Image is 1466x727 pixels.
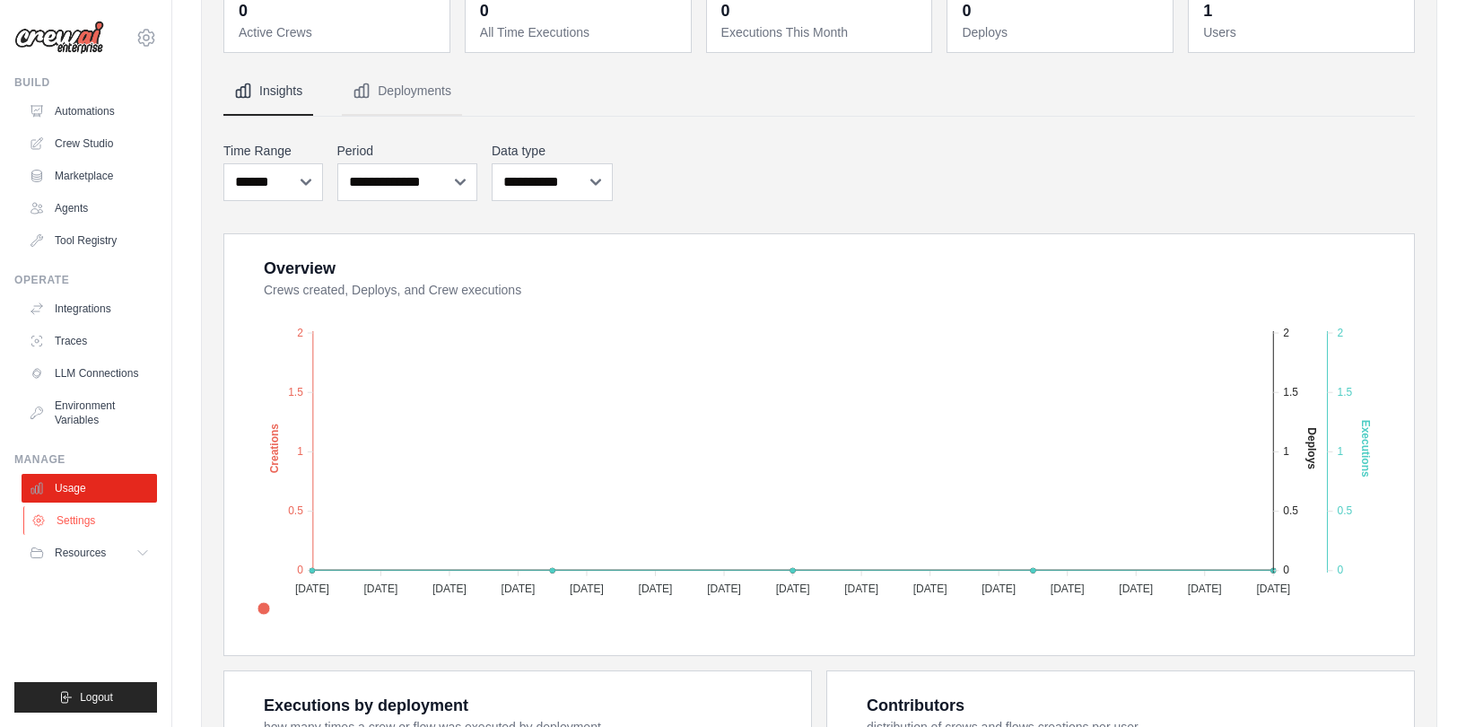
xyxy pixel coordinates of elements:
div: Contributors [867,693,964,718]
div: Overview [264,256,336,281]
tspan: 2 [297,327,303,339]
tspan: [DATE] [295,582,329,595]
a: Crew Studio [22,129,157,158]
tspan: [DATE] [432,582,467,595]
tspan: 1 [297,445,303,458]
nav: Tabs [223,67,1415,116]
dt: Executions This Month [721,23,921,41]
tspan: 1 [1283,445,1289,458]
div: Operate [14,273,157,287]
a: Agents [22,194,157,223]
tspan: 1.5 [1337,386,1352,399]
span: Logout [80,690,113,705]
tspan: 1 [1337,445,1343,458]
span: Resources [55,546,106,560]
div: Manage [14,452,157,467]
dt: All Time Executions [480,23,680,41]
text: Creations [268,424,281,474]
a: LLM Connections [22,359,157,388]
tspan: [DATE] [707,582,741,595]
tspan: 0.5 [288,504,303,517]
tspan: [DATE] [1051,582,1085,595]
tspan: [DATE] [570,582,604,595]
tspan: 2 [1283,327,1289,339]
tspan: [DATE] [363,582,397,595]
a: Settings [23,506,159,535]
a: Environment Variables [22,391,157,434]
label: Period [337,142,478,160]
a: Tool Registry [22,226,157,255]
img: Logo [14,21,104,55]
tspan: 0.5 [1337,504,1352,517]
button: Resources [22,539,157,567]
tspan: 2 [1337,327,1343,339]
tspan: [DATE] [776,582,810,595]
tspan: 0.5 [1283,504,1298,517]
text: Deploys [1305,427,1318,469]
a: Marketplace [22,162,157,190]
button: Insights [223,67,313,116]
tspan: [DATE] [639,582,673,595]
button: Logout [14,682,157,713]
tspan: [DATE] [1188,582,1222,595]
button: Deployments [342,67,462,116]
div: Executions by deployment [264,693,468,718]
tspan: [DATE] [982,582,1016,595]
a: Integrations [22,294,157,323]
tspan: 0 [1283,564,1289,576]
a: Automations [22,97,157,126]
tspan: [DATE] [1256,582,1290,595]
tspan: 1.5 [1283,386,1298,399]
div: Build [14,75,157,90]
tspan: [DATE] [502,582,536,595]
text: Executions [1359,420,1372,477]
tspan: [DATE] [913,582,947,595]
a: Traces [22,327,157,355]
tspan: 1.5 [288,386,303,399]
dt: Users [1203,23,1403,41]
tspan: [DATE] [1119,582,1153,595]
dt: Deploys [962,23,1162,41]
label: Time Range [223,142,323,160]
dt: Crews created, Deploys, and Crew executions [264,281,1392,299]
dt: Active Crews [239,23,439,41]
tspan: 0 [1337,564,1343,576]
tspan: [DATE] [844,582,878,595]
label: Data type [492,142,613,160]
a: Usage [22,474,157,503]
tspan: 0 [297,564,303,576]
